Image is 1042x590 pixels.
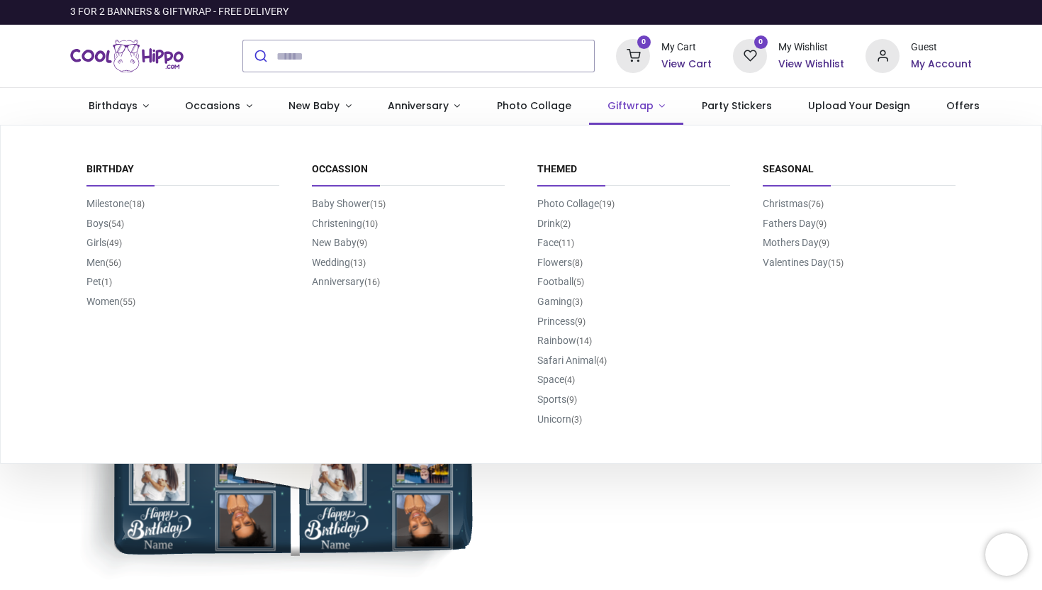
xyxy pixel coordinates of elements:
[537,413,730,427] span: Unicorn
[537,217,730,231] span: Drink
[564,374,575,386] small: (4)
[763,162,956,186] span: Seasonal
[312,237,367,248] a: New Baby(9)
[559,238,574,250] small: (11)
[86,296,135,307] a: Women(55)
[120,296,135,308] small: (55)
[89,99,138,113] span: Birthdays
[86,295,279,309] span: Women
[537,373,730,387] span: Space
[537,257,583,268] a: Flowers(8)
[674,5,972,19] iframe: Customer reviews powered by Trustpilot
[985,533,1028,576] iframe: Brevo live chat
[778,40,844,55] div: My Wishlist
[911,57,972,72] h6: My Account
[537,374,575,385] a: Space(4)
[70,36,184,76] a: Logo of Cool Hippo
[566,394,577,406] small: (9)
[637,35,651,49] sup: 0
[819,238,829,250] small: (9)
[369,88,478,125] a: Anniversary
[808,199,824,211] small: (76)
[537,162,730,186] span: Themed
[763,256,956,270] span: Valentines Day
[86,237,122,248] a: Girls(49)
[86,275,279,289] span: Pet
[537,316,586,327] a: Princess(9)
[271,88,370,125] a: New Baby
[733,50,767,61] a: 0
[350,257,366,269] small: (13)
[754,35,768,49] sup: 0
[763,237,829,248] a: Mothers Day(9)
[560,218,571,230] small: (2)
[763,198,824,209] a: Christmas(76)
[575,316,586,328] small: (9)
[911,40,972,55] div: Guest
[537,315,730,329] span: Princess
[537,198,615,209] a: Photo Collage(19)
[185,99,240,113] span: Occasions
[537,355,607,366] a: Safari Animal(4)
[101,277,112,289] small: (1)
[763,197,956,211] span: Christmas
[86,163,134,174] a: Birthday
[312,198,386,209] a: Baby Shower(15)
[537,275,730,289] span: Football
[537,296,583,307] a: Gaming(3)
[616,50,650,61] a: 0
[70,5,288,19] div: 3 FOR 2 BANNERS & GIFTWRAP - FREE DELIVERY
[86,276,112,287] a: Pet(1)
[167,88,271,125] a: Occasions
[596,355,607,367] small: (4)
[86,162,279,186] span: Birthday
[243,40,276,72] button: Submit
[537,276,584,287] a: Football(5)
[607,99,654,113] span: Giftwrap
[537,163,577,174] a: Themed
[572,257,583,269] small: (8)
[497,99,571,113] span: Photo Collage
[312,257,366,268] a: Wedding(13)
[364,277,380,289] small: (16)
[778,57,844,72] a: View Wishlist
[312,162,505,186] span: Occassion
[661,57,712,72] h6: View Cart
[537,295,730,309] span: Gaming
[763,217,956,231] span: Fathers Day
[808,99,910,113] span: Upload Your Design
[86,257,121,268] a: Men(56)
[537,236,730,250] span: Face
[108,218,124,230] small: (54)
[86,217,279,231] span: Boys
[86,256,279,270] span: Men
[946,99,980,113] span: Offers
[816,218,827,230] small: (9)
[537,334,730,348] span: Rainbow
[70,88,167,125] a: Birthdays
[106,257,121,269] small: (56)
[288,99,340,113] span: New Baby
[589,88,683,125] a: Giftwrap
[763,257,844,268] a: Valentines Day(15)
[537,393,730,407] span: Sports
[537,413,582,425] a: Unicorn(3)
[537,354,730,368] span: Safari Animal
[86,198,145,209] a: Milestone(18)
[86,236,279,250] span: Girls
[599,199,615,211] small: (19)
[86,218,124,229] a: Boys(54)
[312,275,505,289] span: Anniversary
[312,218,378,229] a: Christening(10)
[312,197,505,211] span: Baby Shower
[537,218,571,229] a: Drink(2)
[312,236,505,250] span: New Baby
[537,237,574,248] a: Face(11)
[571,414,582,426] small: (3)
[370,199,386,211] small: (15)
[357,238,367,250] small: (9)
[573,277,584,289] small: (5)
[388,99,449,113] span: Anniversary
